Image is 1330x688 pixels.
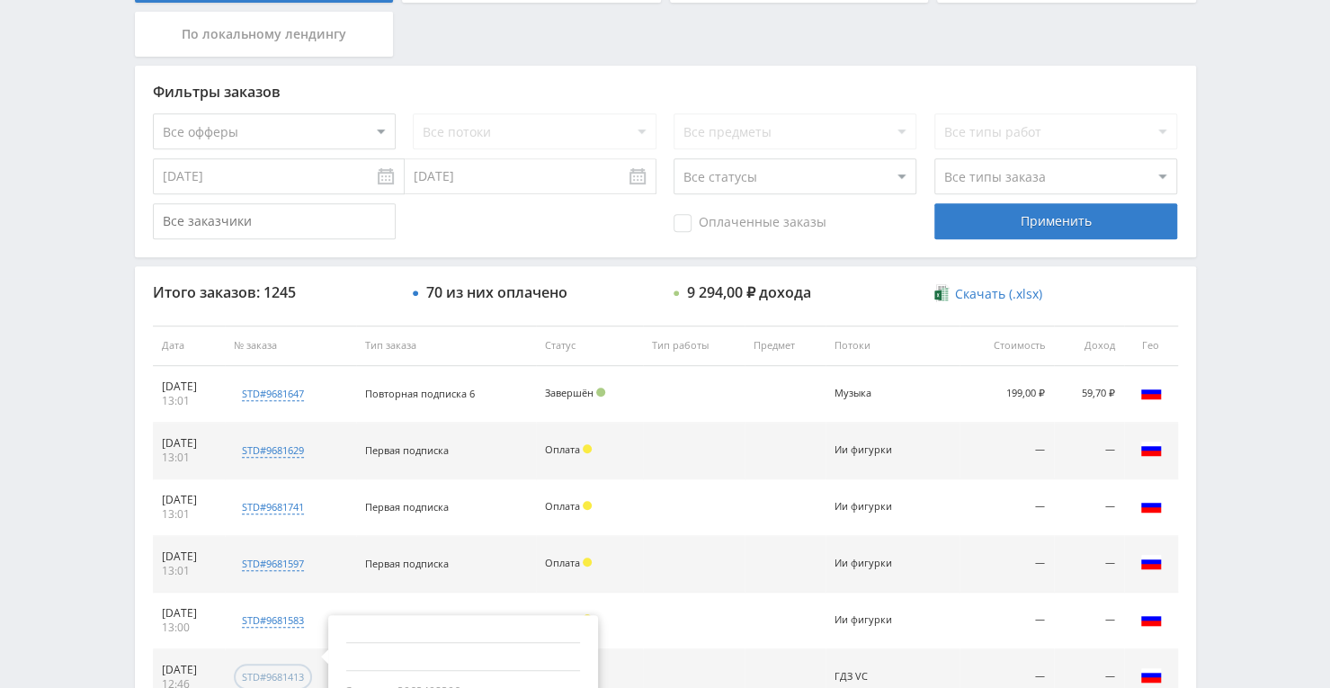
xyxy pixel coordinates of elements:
span: Первая подписка [365,613,449,627]
td: 59,70 ₽ [1054,366,1124,423]
div: 70 из них оплачено [426,284,567,300]
td: — [1054,479,1124,536]
img: rus.png [1140,608,1162,630]
th: Стоимость [960,326,1054,366]
div: std#9681413 [242,670,304,684]
div: std#9681741 [242,500,304,514]
span: Оплата [545,612,580,626]
div: 13:01 [162,507,216,522]
td: — [960,479,1054,536]
span: Первая подписка [365,557,449,570]
div: 13:01 [162,394,216,408]
div: [DATE] [162,663,216,677]
img: rus.png [1140,495,1162,516]
div: std#9681647 [242,387,304,401]
a: Скачать (.xlsx) [934,285,1042,303]
span: Холд [583,558,592,567]
td: — [960,423,1054,479]
div: Итого заказов: 1245 [153,284,396,300]
span: Оплата [545,556,580,569]
div: 13:00 [162,621,216,635]
input: Все заказчики [153,203,396,239]
td: — [1054,593,1124,649]
div: 9 294,00 ₽ дохода [687,284,811,300]
div: Музыка [835,388,915,399]
div: [DATE] [162,550,216,564]
span: Холд [583,501,592,510]
div: [DATE] [162,436,216,451]
th: Потоки [826,326,960,366]
span: Оплата [545,442,580,456]
span: Первая подписка [365,443,449,457]
img: xlsx [934,284,950,302]
img: rus.png [1140,381,1162,403]
div: Фильтры заказов [153,84,1178,100]
img: rus.png [1140,438,1162,460]
div: [DATE] [162,380,216,394]
td: — [960,593,1054,649]
div: Ии фигурки [835,444,915,456]
th: Доход [1054,326,1124,366]
th: Тип работы [643,326,745,366]
td: — [1054,536,1124,593]
th: Статус [536,326,643,366]
td: 199,00 ₽ [960,366,1054,423]
div: std#9681583 [242,613,304,628]
th: Дата [153,326,225,366]
span: Завершён [545,386,594,399]
span: Оплата [545,499,580,513]
span: Подтвержден [596,388,605,397]
th: № заказа [225,326,356,366]
span: Оплаченные заказы [674,214,826,232]
div: Ии фигурки [835,614,915,626]
td: — [960,536,1054,593]
span: Повторная подписка 6 [365,387,475,400]
div: std#9681597 [242,557,304,571]
div: [DATE] [162,606,216,621]
span: Скачать (.xlsx) [955,287,1042,301]
div: [DATE] [162,493,216,507]
div: 13:01 [162,451,216,465]
span: Холд [583,444,592,453]
div: ГДЗ VC [835,671,915,683]
th: Гео [1124,326,1178,366]
div: std#9681629 [242,443,304,458]
div: Применить [934,203,1177,239]
span: Первая подписка [365,500,449,514]
div: Ии фигурки [835,501,915,513]
img: rus.png [1140,665,1162,686]
th: Предмет [745,326,826,366]
div: По локальному лендингу [135,12,394,57]
div: 13:01 [162,564,216,578]
div: Ии фигурки [835,558,915,569]
img: rus.png [1140,551,1162,573]
th: Тип заказа [356,326,536,366]
td: — [1054,423,1124,479]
